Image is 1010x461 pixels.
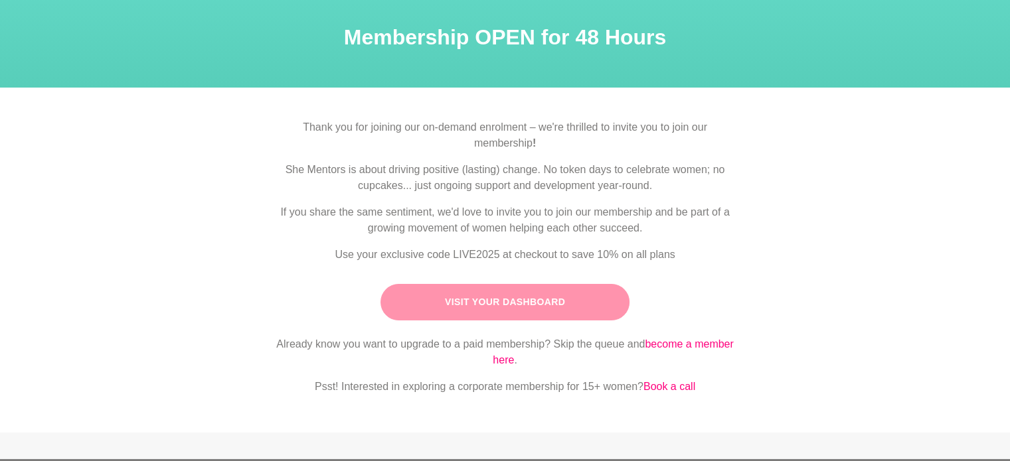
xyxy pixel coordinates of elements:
[380,284,630,320] a: Visit Your Dashboard
[272,247,739,263] p: Use your exclusive code LIVE2025 at checkout to save 10% on all plans
[272,162,739,194] p: She Mentors is about driving positive (lasting) change. No token days to celebrate women; no cupc...
[643,381,695,392] a: Book a call
[533,137,536,149] strong: !
[272,379,739,395] p: Psst! Interested in exploring a corporate membership for 15+ women?
[272,336,739,368] p: Already know you want to upgrade to a paid membership? Skip the queue and .
[272,204,739,236] p: If you share the same sentiment, we'd love to invite you to join our membership and be part of a ...
[16,24,994,50] h1: Membership OPEN for 48 Hours
[493,338,733,365] a: become a member here
[272,119,739,151] p: Thank you for joining our on-demand enrolment – we're thrilled to invite you to join our membership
